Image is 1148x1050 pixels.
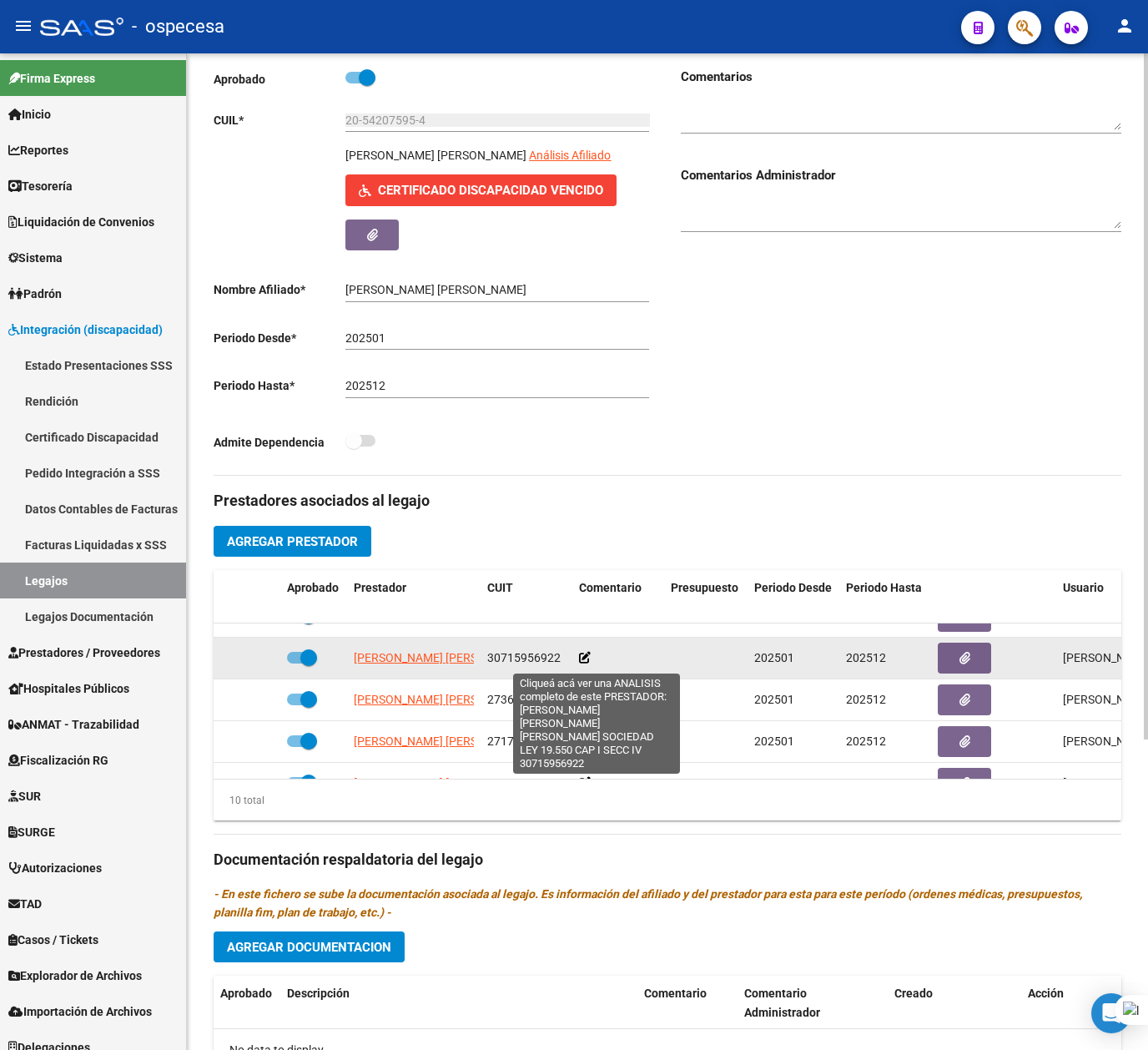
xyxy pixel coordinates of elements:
[8,787,41,805] span: SUR
[572,570,664,625] datatable-header-cell: Comentario
[8,105,51,124] span: Inicio
[754,581,832,594] span: Periodo Desde
[846,776,886,790] span: 202512
[846,651,886,664] span: 202512
[846,693,886,706] span: 202512
[8,177,73,195] span: Tesorería
[354,651,821,664] span: [PERSON_NAME] [PERSON_NAME] [PERSON_NAME] SOCIEDAD LEY 19.550 CAP I SECC IV
[214,70,345,88] p: Aprobado
[8,141,68,159] span: Reportes
[13,16,33,36] mat-icon: menu
[227,940,391,955] span: Agregar Documentacion
[8,895,42,913] span: TAD
[8,679,129,698] span: Hospitales Públicos
[529,149,611,162] span: Análisis Afiliado
[132,8,224,45] span: - ospecesa
[8,751,108,770] span: Fiscalización RG
[8,823,55,841] span: SURGE
[354,693,535,706] span: [PERSON_NAME] [PERSON_NAME]
[280,570,347,625] datatable-header-cell: Aprobado
[637,976,738,1031] datatable-header-cell: Comentario
[214,489,1121,512] h3: Prestadores asociados al legajo
[748,570,839,625] datatable-header-cell: Periodo Desde
[354,734,535,748] span: [PERSON_NAME] [PERSON_NAME]
[754,693,794,706] span: 202501
[738,976,888,1031] datatable-header-cell: Comentario Administrador
[487,776,561,790] span: 27264217119
[214,931,405,962] button: Agregar Documentacion
[487,693,561,706] span: 27365423291
[681,68,1121,86] h3: Comentarios
[754,651,794,664] span: 202501
[681,166,1121,184] h3: Comentarios Administrador
[8,69,95,88] span: Firma Express
[354,776,535,790] span: [PERSON_NAME] [PERSON_NAME]
[214,280,345,299] p: Nombre Afiliado
[487,581,513,594] span: CUIT
[579,581,642,594] span: Comentario
[214,111,345,129] p: CUIL
[8,644,160,662] span: Prestadores / Proveedores
[214,848,1121,871] h3: Documentación respaldatoria del legajo
[671,581,738,594] span: Presupuesto
[345,146,526,164] p: [PERSON_NAME] [PERSON_NAME]
[214,526,371,557] button: Agregar Prestador
[8,1002,152,1021] span: Importación de Archivos
[644,987,707,1000] span: Comentario
[1063,581,1104,594] span: Usuario
[8,213,154,231] span: Liquidación de Convenios
[345,174,617,205] button: Certificado Discapacidad Vencido
[214,376,345,395] p: Periodo Hasta
[227,534,358,549] span: Agregar Prestador
[280,976,637,1031] datatable-header-cell: Descripción
[214,887,1082,919] i: - En este fichero se sube la documentación asociada al legajo. Es información del afiliado y del ...
[287,581,339,594] span: Aprobado
[287,987,350,1000] span: Descripción
[1056,570,1148,625] datatable-header-cell: Usuario
[754,734,794,748] span: 202501
[1021,976,1105,1031] datatable-header-cell: Acción
[487,651,561,664] span: 30715956922
[8,931,98,949] span: Casos / Tickets
[214,976,280,1031] datatable-header-cell: Aprobado
[888,976,1021,1031] datatable-header-cell: Creado
[744,987,820,1019] span: Comentario Administrador
[8,321,163,339] span: Integración (discapacidad)
[214,791,264,810] div: 10 total
[214,329,345,347] p: Periodo Desde
[754,776,794,790] span: 202501
[220,987,272,1000] span: Aprobado
[214,433,345,452] p: Admite Dependencia
[8,249,63,267] span: Sistema
[664,570,748,625] datatable-header-cell: Presupuesto
[354,581,406,594] span: Prestador
[839,570,931,625] datatable-header-cell: Periodo Hasta
[1115,16,1135,36] mat-icon: person
[846,734,886,748] span: 202512
[8,859,102,877] span: Autorizaciones
[487,734,561,748] span: 27175507219
[8,967,142,985] span: Explorador de Archivos
[481,570,572,625] datatable-header-cell: CUIT
[8,285,62,303] span: Padrón
[8,715,139,734] span: ANMAT - Trazabilidad
[846,581,922,594] span: Periodo Hasta
[347,570,481,625] datatable-header-cell: Prestador
[1091,993,1131,1033] div: Open Intercom Messenger
[1028,987,1064,1000] span: Acción
[378,184,603,199] span: Certificado Discapacidad Vencido
[894,987,933,1000] span: Creado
